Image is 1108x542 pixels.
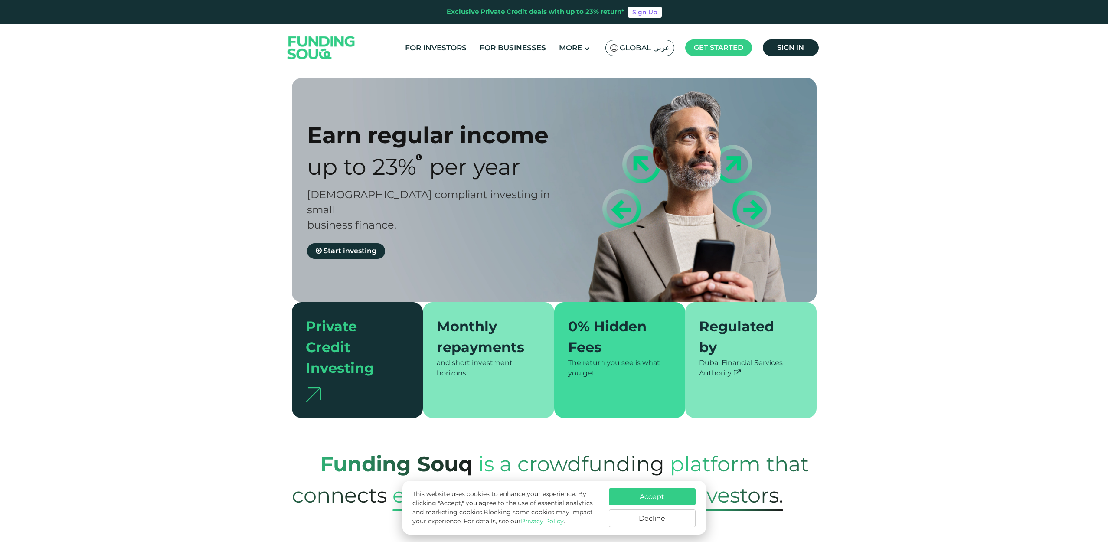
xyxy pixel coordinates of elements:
div: The return you see is what you get [568,358,672,379]
span: platform that connects [292,443,809,516]
div: Exclusive Private Credit deals with up to 23% return* [447,7,624,17]
span: established [392,480,511,511]
a: For Investors [403,41,469,55]
span: Start investing [324,247,376,255]
img: Logo [279,26,364,70]
button: Decline [609,509,696,527]
a: Sign in [763,39,819,56]
strong: Funding Souq [320,451,473,477]
span: with [635,474,681,516]
span: Businesses [517,480,630,511]
span: Per Year [429,153,520,180]
button: Accept [609,488,696,505]
span: Up to 23% [307,153,416,180]
div: and short investment horizons [437,358,540,379]
span: Sign in [777,43,804,52]
a: Start investing [307,243,385,259]
a: Sign Up [628,7,662,18]
div: Dubai Financial Services Authority [699,358,803,379]
img: arrow [306,387,321,402]
span: For details, see our . [464,517,565,525]
span: Get started [694,43,743,52]
a: Privacy Policy [521,517,564,525]
img: SA Flag [610,44,618,52]
a: For Businesses [477,41,548,55]
div: Private Credit Investing [306,316,399,379]
i: 23% IRR (expected) ~ 15% Net yield (expected) [416,153,422,160]
span: Global عربي [620,43,670,53]
span: [DEMOGRAPHIC_DATA] compliant investing in small business finance. [307,188,550,231]
span: More [559,43,582,52]
span: is a crowdfunding [478,443,664,485]
span: Investors. [687,480,783,511]
div: Monthly repayments [437,316,530,358]
p: This website uses cookies to enhance your experience. By clicking "Accept," you agree to the use ... [412,490,600,526]
div: Regulated by [699,316,792,358]
span: Blocking some cookies may impact your experience. [412,508,593,525]
div: 0% Hidden Fees [568,316,661,358]
div: Earn regular income [307,121,569,149]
